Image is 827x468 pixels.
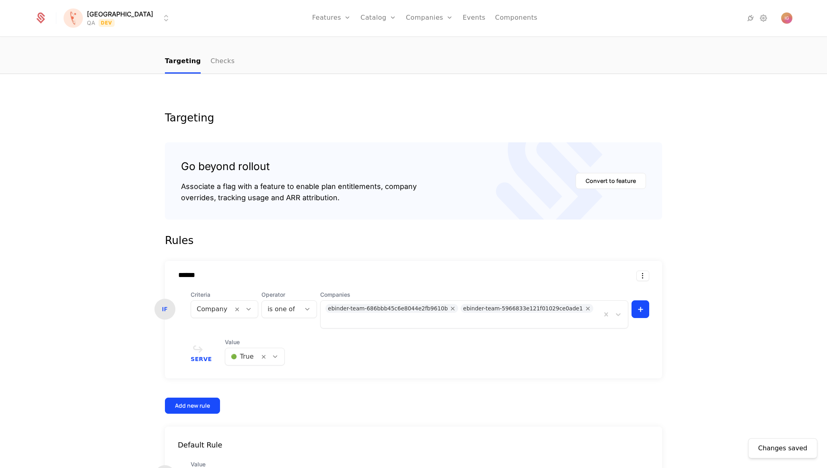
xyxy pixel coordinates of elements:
[636,271,649,281] button: Select action
[165,50,201,74] a: Targeting
[165,113,662,123] div: Targeting
[320,291,628,299] span: Companies
[583,304,593,313] div: Remove ebinder-team-5966833e121f01029ce0ade1
[576,173,646,189] button: Convert to feature
[632,300,649,318] button: +
[758,443,807,453] div: Changes saved
[165,50,235,74] ul: Choose Sub Page
[165,232,662,248] div: Rules
[448,304,458,313] div: Remove ebinder-team-686bbb45c6e8044e2fb9610b
[165,398,220,414] button: Add new rule
[261,291,317,299] span: Operator
[87,9,153,19] span: [GEOGRAPHIC_DATA]
[181,181,417,203] div: Associate a flag with a feature to enable plan entitlements, company overrides, tracking usage an...
[781,12,792,24] img: Igor Grebenarovic
[210,50,235,74] a: Checks
[165,439,662,451] div: Default Rule
[225,338,285,346] span: Value
[165,50,662,74] nav: Main
[181,158,417,174] div: Go beyond rollout
[781,12,792,24] button: Open user button
[746,13,755,23] a: Integrations
[328,304,448,313] div: ebinder-team-686bbb45c6e8044e2fb9610b
[64,8,83,28] img: Florence
[99,19,115,27] span: Dev
[759,13,768,23] a: Settings
[87,19,95,27] div: QA
[66,9,171,27] button: Select environment
[154,299,175,320] div: IF
[463,304,583,313] div: ebinder-team-5966833e121f01029ce0ade1
[191,356,212,362] span: Serve
[191,291,258,299] span: Criteria
[175,402,210,410] div: Add new rule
